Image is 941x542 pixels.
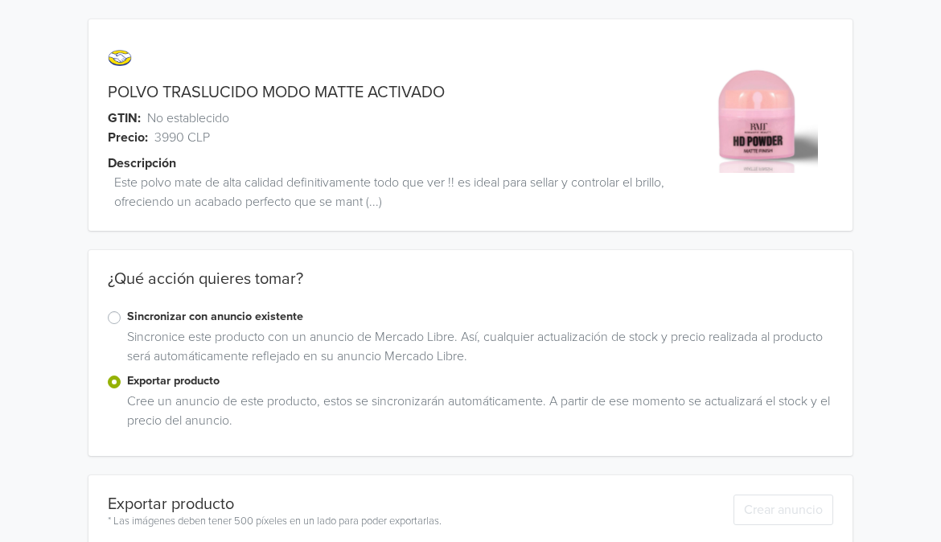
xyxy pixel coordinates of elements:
[697,51,818,173] img: product_image
[88,269,853,308] div: ¿Qué acción quieres tomar?
[108,514,442,530] div: * Las imágenes deben tener 500 píxeles en un lado para poder exportarlas.
[108,109,141,128] span: GTIN:
[154,128,210,147] span: 3990 CLP
[108,495,442,514] div: Exportar producto
[147,109,229,128] span: No establecido
[733,495,833,525] button: Crear anuncio
[114,173,681,211] span: Este polvo mate de alta calidad definitivamente todo que ver !! es ideal para sellar y controlar ...
[108,154,176,173] span: Descripción
[127,372,833,390] label: Exportar producto
[108,128,148,147] span: Precio:
[121,327,833,372] div: Sincronice este producto con un anuncio de Mercado Libre. Así, cualquier actualización de stock y...
[108,83,445,102] a: POLVO TRASLUCIDO MODO MATTE ACTIVADO
[121,392,833,437] div: Cree un anuncio de este producto, estos se sincronizarán automáticamente. A partir de ese momento...
[127,308,833,326] label: Sincronizar con anuncio existente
